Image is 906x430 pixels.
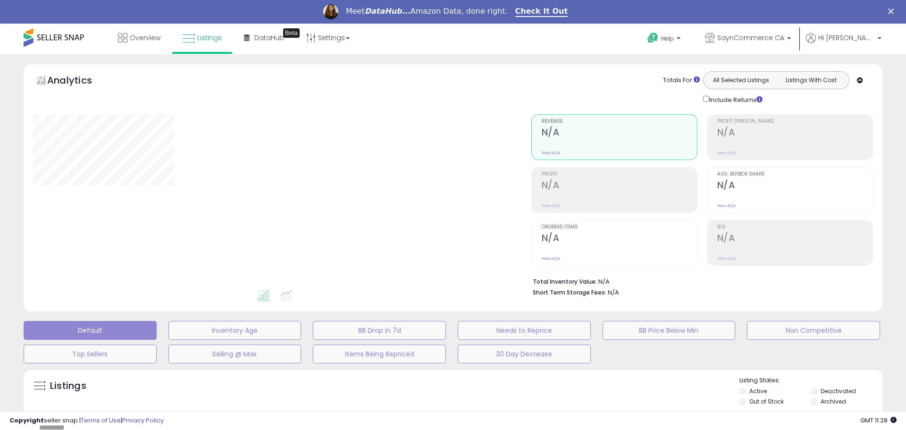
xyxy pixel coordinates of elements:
strong: Copyright [9,416,44,425]
button: BB Price Below Min [603,321,736,340]
button: Non Competitive [747,321,880,340]
button: 30 Day Decrease [458,345,591,363]
a: DataHub [237,24,291,52]
h2: N/A [542,127,697,140]
i: DataHub... [365,7,411,16]
li: N/A [533,275,866,287]
button: BB Drop in 7d [313,321,446,340]
a: SaynCommerce CA [698,24,798,54]
h5: Analytics [47,74,110,89]
span: Hi [PERSON_NAME] [818,33,875,42]
div: seller snap | | [9,416,164,425]
h2: N/A [717,180,872,193]
span: Help [661,34,674,42]
b: Short Term Storage Fees: [533,288,606,296]
button: Top Sellers [24,345,157,363]
h2: N/A [717,233,872,245]
small: Prev: N/A [542,256,560,261]
button: Needs to Reprice [458,321,591,340]
a: Check It Out [515,7,568,17]
div: Meet Amazon Data, done right. [346,7,508,16]
button: Items Being Repriced [313,345,446,363]
button: Default [24,321,157,340]
button: Inventory Age [168,321,302,340]
small: Prev: N/A [717,203,736,209]
button: Listings With Cost [776,74,846,86]
b: Total Inventory Value: [533,278,597,286]
a: Hi [PERSON_NAME] [806,33,881,54]
small: Prev: N/A [542,203,560,209]
h2: N/A [542,180,697,193]
span: Ordered Items [542,225,697,230]
small: Prev: N/A [542,150,560,156]
a: Listings [176,24,229,52]
img: Profile image for Georgie [323,4,338,19]
div: Totals For [663,76,700,85]
i: Get Help [647,32,659,44]
h2: N/A [542,233,697,245]
span: N/A [608,288,619,297]
h2: N/A [717,127,872,140]
span: Profit [542,172,697,177]
small: Prev: N/A [717,150,736,156]
a: Help [640,25,690,54]
div: Close [888,8,898,14]
a: Overview [111,24,168,52]
span: Revenue [542,119,697,124]
div: Include Returns [696,94,774,105]
span: Listings [197,33,222,42]
span: Profit [PERSON_NAME] [717,119,872,124]
small: Prev: N/A [717,256,736,261]
span: SaynCommerce CA [717,33,784,42]
span: Overview [130,33,160,42]
a: Settings [299,24,357,52]
span: Avg. Buybox Share [717,172,872,177]
span: ROI [717,225,872,230]
button: Selling @ Max [168,345,302,363]
button: All Selected Listings [706,74,776,86]
div: Tooltip anchor [283,28,300,38]
span: DataHub [254,33,284,42]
